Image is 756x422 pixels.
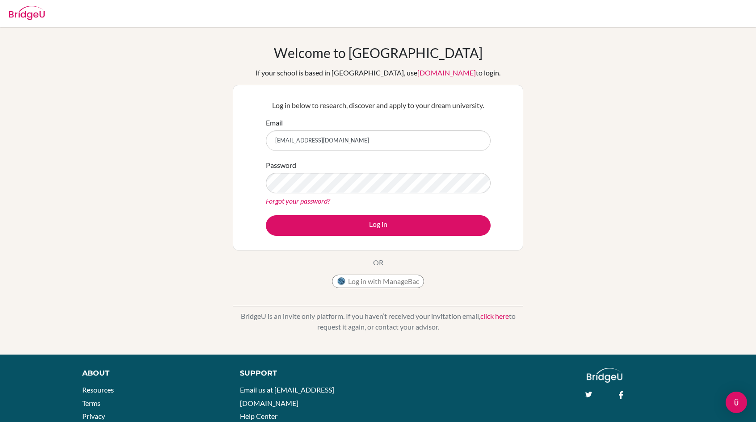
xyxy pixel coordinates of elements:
[82,399,101,407] a: Terms
[266,117,283,128] label: Email
[274,45,483,61] h1: Welcome to [GEOGRAPHIC_DATA]
[266,196,330,205] a: Forgot your password?
[233,311,523,332] p: BridgeU is an invite only platform. If you haven’t received your invitation email, to request it ...
[587,368,623,383] img: logo_white@2x-f4f0deed5e89b7ecb1c2cc34c3e3d731f90f0f143d5ea2071677605dd97b5244.png
[240,385,334,407] a: Email us at [EMAIL_ADDRESS][DOMAIN_NAME]
[726,392,747,413] div: Open Intercom Messenger
[82,412,105,420] a: Privacy
[256,67,500,78] div: If your school is based in [GEOGRAPHIC_DATA], use to login.
[240,368,368,379] div: Support
[240,412,277,420] a: Help Center
[332,275,424,288] button: Log in with ManageBac
[417,68,476,77] a: [DOMAIN_NAME]
[480,312,509,320] a: click here
[266,100,491,111] p: Log in below to research, discover and apply to your dream university.
[82,385,114,394] a: Resources
[9,6,45,20] img: Bridge-U
[266,160,296,171] label: Password
[266,215,491,236] button: Log in
[373,257,383,268] p: OR
[82,368,220,379] div: About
